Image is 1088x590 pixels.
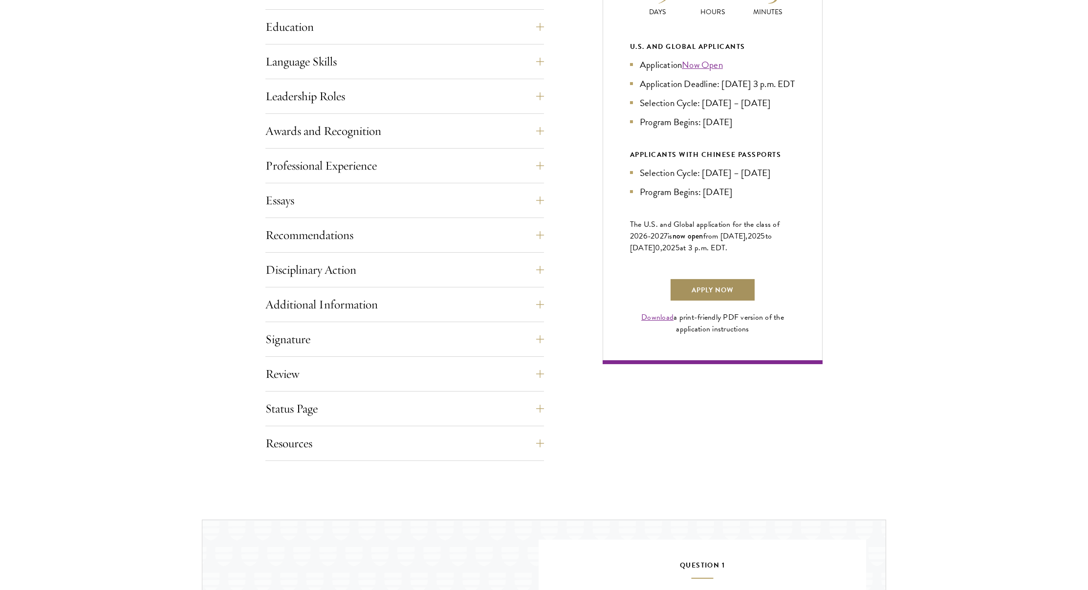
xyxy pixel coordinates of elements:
[630,77,795,91] li: Application Deadline: [DATE] 3 p.m. EDT
[675,242,680,254] span: 5
[643,230,648,242] span: 6
[265,328,544,351] button: Signature
[655,242,660,254] span: 0
[761,230,765,242] span: 5
[265,362,544,386] button: Review
[568,559,837,579] h5: Question 1
[265,258,544,282] button: Disciplinary Action
[748,230,761,242] span: 202
[265,85,544,108] button: Leadership Roles
[670,278,756,302] a: Apply Now
[660,242,662,254] span: ,
[703,230,748,242] span: from [DATE],
[662,242,675,254] span: 202
[630,96,795,110] li: Selection Cycle: [DATE] – [DATE]
[740,7,795,17] p: Minutes
[630,185,795,199] li: Program Begins: [DATE]
[630,166,795,180] li: Selection Cycle: [DATE] – [DATE]
[630,311,795,335] div: a print-friendly PDF version of the application instructions
[630,7,685,17] p: Days
[680,242,728,254] span: at 3 p.m. EDT.
[265,119,544,143] button: Awards and Recognition
[265,223,544,247] button: Recommendations
[682,58,723,72] a: Now Open
[265,154,544,177] button: Professional Experience
[265,50,544,73] button: Language Skills
[664,230,668,242] span: 7
[630,230,772,254] span: to [DATE]
[673,230,703,241] span: now open
[648,230,664,242] span: -202
[630,115,795,129] li: Program Begins: [DATE]
[265,293,544,316] button: Additional Information
[641,311,674,323] a: Download
[630,41,795,53] div: U.S. and Global Applicants
[685,7,740,17] p: Hours
[630,149,795,161] div: APPLICANTS WITH CHINESE PASSPORTS
[668,230,673,242] span: is
[630,58,795,72] li: Application
[265,15,544,39] button: Education
[265,432,544,455] button: Resources
[630,219,780,242] span: The U.S. and Global application for the class of 202
[265,397,544,420] button: Status Page
[265,189,544,212] button: Essays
